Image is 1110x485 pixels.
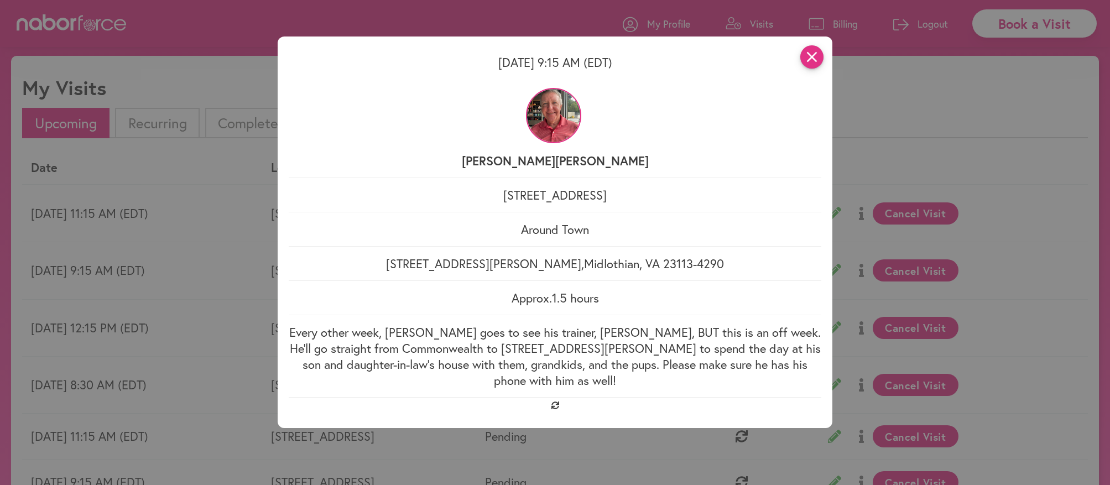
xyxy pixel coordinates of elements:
[289,324,822,388] p: Every other week, [PERSON_NAME] goes to see his trainer, [PERSON_NAME], BUT this is an off week. ...
[289,221,822,237] p: Around Town
[289,255,822,272] p: [STREET_ADDRESS][PERSON_NAME] , Midlothian , VA 23113-4290
[526,88,581,143] img: r6XeMxRoTNi9gtFgpzpx
[289,153,822,169] p: [PERSON_NAME] [PERSON_NAME]
[498,54,612,70] span: [DATE] 9:15 AM (EDT)
[800,45,824,69] i: close
[289,187,822,203] p: [STREET_ADDRESS]
[289,290,822,306] p: Approx. 1.5 hours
